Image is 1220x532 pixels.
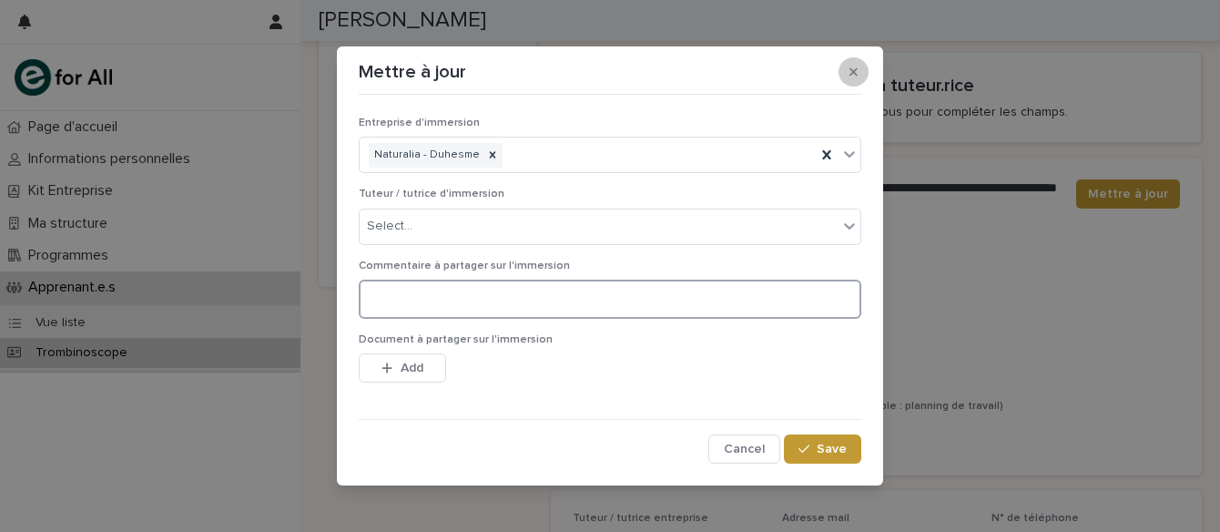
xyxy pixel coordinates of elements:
button: Save [784,435,861,464]
span: Commentaire à partager sur l'immersion [359,261,570,271]
span: Add [401,362,423,374]
p: Mettre à jour [359,61,466,83]
span: Tuteur / tutrice d'immersion [359,189,504,199]
span: Entreprise d'immersion [359,118,480,128]
span: Document à partager sur l'immersion [359,334,553,345]
div: Naturalia - Duhesme [369,143,483,168]
div: Select... [367,217,412,236]
button: Cancel [708,435,780,464]
span: Save [817,443,847,455]
button: Add [359,353,446,383]
span: Cancel [724,443,765,455]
